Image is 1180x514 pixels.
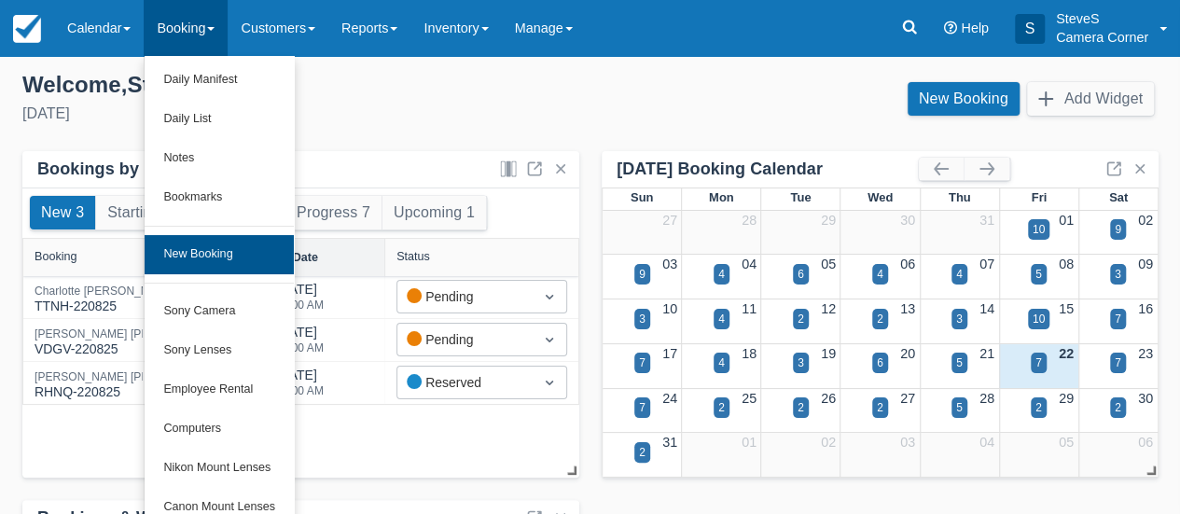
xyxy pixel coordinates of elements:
[639,399,646,416] div: 7
[821,257,836,271] a: 05
[35,379,223,387] a: [PERSON_NAME] [PERSON_NAME]RHNQ-220825
[798,311,804,327] div: 2
[956,354,963,371] div: 5
[662,257,677,271] a: 03
[35,285,176,316] div: TTNH-220825
[718,354,725,371] div: 4
[1027,82,1154,116] button: Add Widget
[798,354,804,371] div: 3
[1059,257,1074,271] a: 08
[35,336,223,344] a: [PERSON_NAME] [PERSON_NAME]VDGV-220825
[900,301,915,316] a: 13
[1059,391,1074,406] a: 29
[276,366,324,408] div: [DATE]
[949,190,971,204] span: Thu
[900,346,915,361] a: 20
[900,391,915,406] a: 27
[1033,311,1045,327] div: 10
[979,435,994,450] a: 04
[877,399,883,416] div: 2
[944,21,957,35] i: Help
[22,71,576,99] div: Welcome , SteveS !
[540,373,559,392] span: Dropdown icon
[617,159,919,180] div: [DATE] Booking Calendar
[742,301,757,316] a: 11
[662,346,677,361] a: 17
[979,257,994,271] a: 07
[1109,190,1128,204] span: Sat
[35,371,223,382] div: [PERSON_NAME] [PERSON_NAME]
[396,250,430,263] div: Status
[145,331,294,370] a: Sony Lenses
[639,354,646,371] div: 7
[145,235,294,274] a: New Booking
[1138,257,1153,271] a: 09
[1059,301,1074,316] a: 15
[1115,399,1121,416] div: 2
[742,435,757,450] a: 01
[1138,435,1153,450] a: 06
[35,328,223,359] div: VDGV-220825
[1059,213,1074,228] a: 01
[639,266,646,283] div: 9
[742,391,757,406] a: 25
[877,311,883,327] div: 2
[979,301,994,316] a: 14
[718,399,725,416] div: 2
[13,15,41,43] img: checkfront-main-nav-mini-logo.png
[798,399,804,416] div: 2
[540,287,559,306] span: Dropdown icon
[269,196,382,229] button: In Progress 7
[877,266,883,283] div: 4
[1056,28,1148,47] p: Camera Corner
[979,346,994,361] a: 21
[1115,354,1121,371] div: 7
[1015,14,1045,44] div: S
[276,323,324,365] div: [DATE]
[900,435,915,450] a: 03
[1033,221,1045,238] div: 10
[1035,266,1042,283] div: 5
[276,280,324,322] div: [DATE]
[35,328,223,340] div: [PERSON_NAME] [PERSON_NAME]
[1138,301,1153,316] a: 16
[979,213,994,228] a: 31
[96,196,184,229] button: Starting 3
[718,266,725,283] div: 4
[900,257,915,271] a: 06
[821,213,836,228] a: 29
[37,159,195,180] div: Bookings by Month
[900,213,915,228] a: 30
[1059,346,1074,361] a: 22
[1059,435,1074,450] a: 05
[956,266,963,283] div: 4
[35,250,77,263] div: Booking
[718,311,725,327] div: 4
[145,410,294,449] a: Computers
[1056,9,1148,28] p: SteveS
[35,371,223,402] div: RHNQ-220825
[22,103,576,125] div: [DATE]
[293,251,318,264] div: Date
[798,266,804,283] div: 6
[821,435,836,450] a: 02
[877,354,883,371] div: 6
[821,346,836,361] a: 19
[145,370,294,410] a: Employee Rental
[790,190,811,204] span: Tue
[709,190,734,204] span: Mon
[1035,399,1042,416] div: 2
[276,299,324,311] div: 12:00 AM
[742,257,757,271] a: 04
[1115,311,1121,327] div: 7
[961,21,989,35] span: Help
[956,399,963,416] div: 5
[662,213,677,228] a: 27
[742,213,757,228] a: 28
[1115,266,1121,283] div: 3
[145,449,294,488] a: Nikon Mount Lenses
[821,391,836,406] a: 26
[956,311,963,327] div: 3
[276,385,324,396] div: 12:00 AM
[742,346,757,361] a: 18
